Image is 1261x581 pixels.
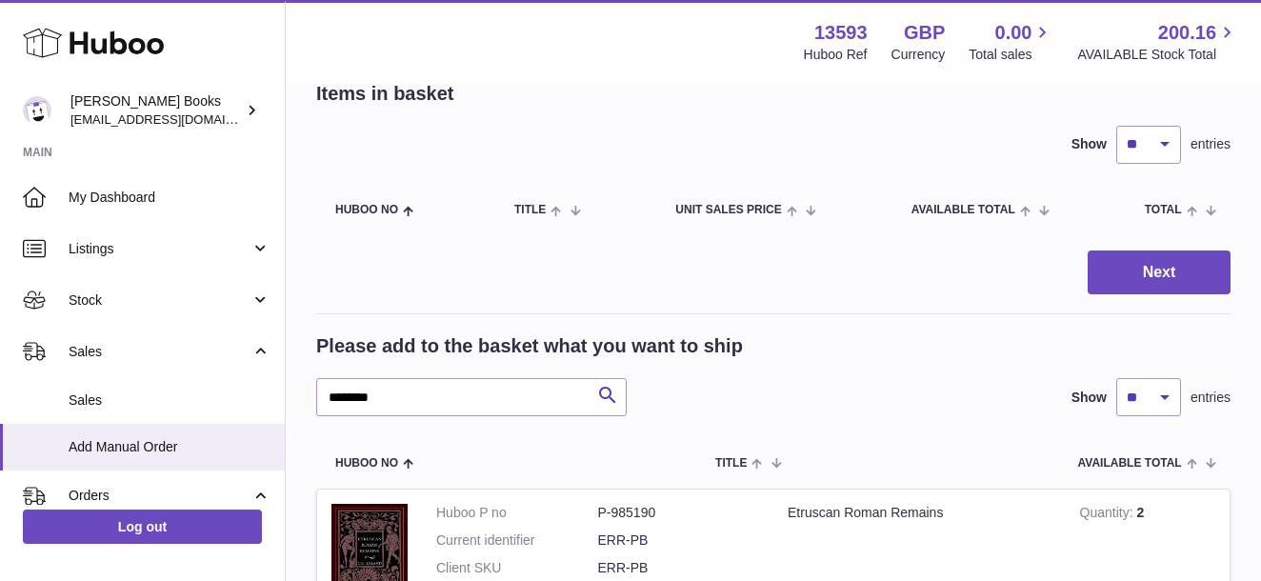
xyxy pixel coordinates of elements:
dt: Current identifier [436,531,598,550]
span: Orders [69,487,250,505]
span: Sales [69,391,270,410]
a: 200.16 AVAILABLE Stock Total [1077,20,1238,64]
span: Title [514,204,546,216]
span: Stock [69,291,250,310]
span: entries [1191,389,1231,407]
strong: 13593 [814,20,868,46]
span: [EMAIL_ADDRESS][DOMAIN_NAME] [70,111,280,127]
span: Huboo no [335,204,398,216]
button: Next [1088,250,1231,295]
label: Show [1071,135,1107,153]
img: info@troybooks.co.uk [23,96,51,125]
a: 0.00 Total sales [969,20,1053,64]
strong: Quantity [1080,505,1137,525]
h2: Items in basket [316,81,454,107]
div: Currency [891,46,946,64]
span: Unit Sales Price [675,204,781,216]
label: Show [1071,389,1107,407]
span: Huboo no [335,457,398,470]
dd: P-985190 [598,504,760,522]
a: Log out [23,510,262,544]
span: Total [1145,204,1182,216]
span: My Dashboard [69,189,270,207]
div: [PERSON_NAME] Books [70,92,242,129]
span: AVAILABLE Total [1078,457,1182,470]
span: entries [1191,135,1231,153]
dt: Client SKU [436,559,598,577]
dd: ERR-PB [598,531,760,550]
dt: Huboo P no [436,504,598,522]
span: AVAILABLE Total [911,204,1015,216]
h2: Please add to the basket what you want to ship [316,333,743,359]
span: 200.16 [1158,20,1216,46]
span: Sales [69,343,250,361]
span: Total sales [969,46,1053,64]
span: Add Manual Order [69,438,270,456]
span: AVAILABLE Stock Total [1077,46,1238,64]
strong: GBP [904,20,945,46]
span: Listings [69,240,250,258]
span: 0.00 [995,20,1032,46]
dd: ERR-PB [598,559,760,577]
span: Title [715,457,747,470]
div: Huboo Ref [804,46,868,64]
